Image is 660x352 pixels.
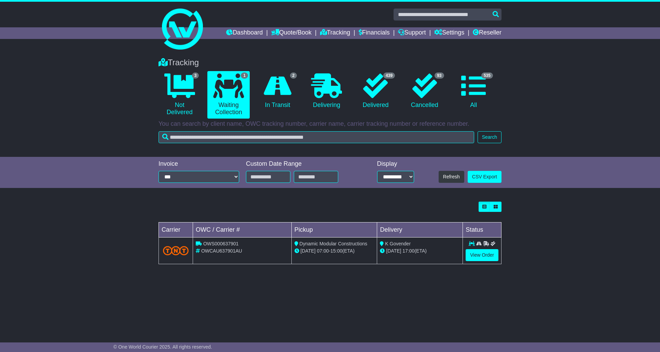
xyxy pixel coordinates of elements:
[207,71,249,119] a: 1 Waiting Collection
[359,27,390,39] a: Financials
[290,72,297,79] span: 2
[398,27,426,39] a: Support
[385,241,411,246] span: K Govender
[386,248,401,254] span: [DATE]
[301,248,316,254] span: [DATE]
[226,27,263,39] a: Dashboard
[453,71,495,111] a: 535 All
[246,160,356,168] div: Custom Date Range
[193,222,292,238] td: OWC / Carrier #
[439,171,464,183] button: Refresh
[155,58,505,68] div: Tracking
[159,120,501,128] p: You can search by client name, OWC tracking number, carrier name, carrier tracking number or refe...
[402,248,414,254] span: 17:00
[300,241,367,246] span: Dynamic Modular Constructions
[355,71,397,111] a: 439 Delivered
[473,27,501,39] a: Reseller
[305,71,347,111] a: Delivering
[463,222,501,238] td: Status
[383,72,395,79] span: 439
[291,222,377,238] td: Pickup
[478,131,501,143] button: Search
[159,71,201,119] a: 3 Not Delivered
[241,72,248,79] span: 1
[159,160,239,168] div: Invoice
[434,27,464,39] a: Settings
[201,248,242,254] span: OWCAU637901AU
[163,246,189,255] img: TNT_Domestic.png
[113,344,212,350] span: © One World Courier 2025. All rights reserved.
[192,72,199,79] span: 3
[320,27,350,39] a: Tracking
[330,248,342,254] span: 15:00
[435,72,444,79] span: 93
[377,160,414,168] div: Display
[317,248,329,254] span: 07:00
[294,247,374,255] div: - (ETA)
[203,241,239,246] span: OWS000637901
[466,249,498,261] a: View Order
[380,247,460,255] div: (ETA)
[257,71,299,111] a: 2 In Transit
[481,72,493,79] span: 535
[159,222,193,238] td: Carrier
[468,171,501,183] a: CSV Export
[271,27,312,39] a: Quote/Book
[377,222,463,238] td: Delivery
[403,71,445,111] a: 93 Cancelled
